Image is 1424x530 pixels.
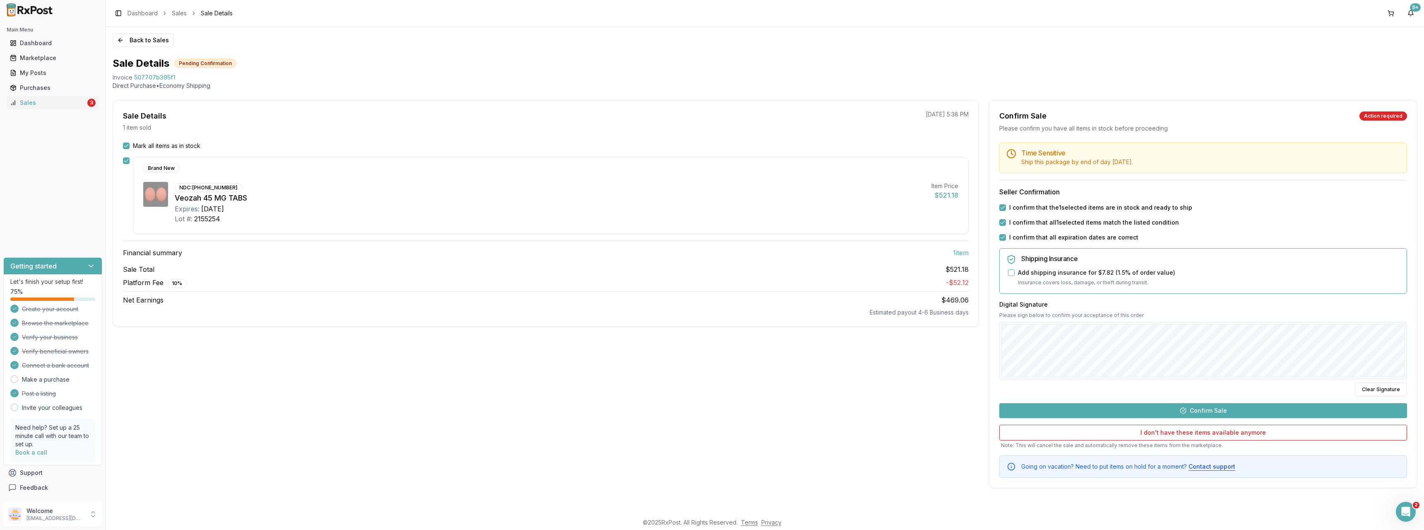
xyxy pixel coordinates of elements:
[1021,255,1400,262] h5: Shipping Insurance
[1396,502,1416,522] iframe: Intercom live chat
[113,73,132,82] div: Invoice
[999,110,1046,122] div: Confirm Sale
[7,36,99,51] a: Dashboard
[1359,111,1407,121] div: Action required
[3,480,102,495] button: Feedback
[1355,382,1407,397] button: Clear Signature
[1009,203,1192,212] label: I confirm that the 1 selected items are in stock and ready to ship
[999,425,1407,440] button: I don't have these items available anymore
[3,96,102,109] button: Sales3
[175,192,925,204] div: Veozah 45 MG TABS
[167,279,187,288] div: 10 %
[143,182,168,207] img: Veozah 45 MG TABS
[113,82,1417,90] p: Direct Purchase • Economy Shipping
[123,278,187,288] span: Platform Fee
[999,442,1407,449] p: Note: This will cancel the sale and automatically remove these items from the marketplace.
[15,424,90,448] p: Need help? Set up a 25 minute call with our team to set up.
[22,390,56,398] span: Post a listing
[1410,3,1421,12] div: 9+
[1018,269,1175,277] label: Add shipping insurance for $7.82 ( 1.5 % of order value)
[15,449,47,456] a: Book a call
[999,403,1407,418] button: Confirm Sale
[10,39,96,47] div: Dashboard
[10,278,95,286] p: Let's finish your setup first!
[999,312,1407,319] p: Please sign below to confirm your acceptance of this order
[10,54,96,62] div: Marketplace
[931,190,958,200] div: $521.18
[946,278,969,287] span: - $52.12
[931,182,958,190] div: Item Price
[999,187,1407,197] h3: Seller Confirmation
[1404,7,1417,20] button: 9+
[3,66,102,80] button: My Posts
[127,9,233,17] nav: breadcrumb
[3,81,102,94] button: Purchases
[113,57,169,70] h1: Sale Details
[7,95,99,110] a: Sales3
[87,99,96,107] div: 3
[22,305,78,313] span: Create your account
[945,264,969,274] span: $521.18
[953,248,969,258] span: 1 item
[22,347,89,356] span: Verify beneficial owners
[761,519,782,526] a: Privacy
[7,51,99,65] a: Marketplace
[20,484,48,492] span: Feedback
[741,519,758,526] a: Terms
[10,99,86,107] div: Sales
[22,361,89,370] span: Connect a bank account
[1009,233,1138,242] label: I confirm that all expiration dates are correct
[22,319,89,327] span: Browse the marketplace
[143,164,179,173] div: Brand New
[194,214,220,224] div: 2155254
[8,508,22,521] img: User avatar
[172,9,187,17] a: Sales
[123,110,166,122] div: Sale Details
[22,375,70,384] a: Make a purchase
[3,465,102,480] button: Support
[1021,462,1400,471] div: Going on vacation? Need to put items on hold for a moment?
[113,34,173,47] button: Back to Sales
[1413,502,1419,508] span: 2
[22,333,78,341] span: Verify your business
[175,183,242,192] div: NDC: [PHONE_NUMBER]
[7,65,99,80] a: My Posts
[201,204,224,214] div: [DATE]
[174,59,236,68] div: Pending Confirmation
[134,73,176,82] span: 507707b395f1
[123,123,151,132] p: 1 item sold
[10,261,57,271] h3: Getting started
[3,51,102,65] button: Marketplace
[1009,218,1179,227] label: I confirm that all 1 selected items match the listed condition
[10,84,96,92] div: Purchases
[3,36,102,50] button: Dashboard
[26,507,84,515] p: Welcome
[123,295,164,305] span: Net Earnings
[941,296,969,304] span: $469.06
[3,3,56,17] img: RxPost Logo
[7,80,99,95] a: Purchases
[1021,150,1400,156] h5: Time Sensitive
[1021,158,1133,165] span: Ship this package by end of day [DATE] .
[999,300,1407,309] h3: Digital Signature
[1188,462,1235,471] button: Contact support
[1018,278,1400,287] p: Insurance covers loss, damage, or theft during transit.
[7,27,99,33] h2: Main Menu
[127,9,158,17] a: Dashboard
[133,142,200,150] label: Mark all items as in stock
[123,264,154,274] span: Sale Total
[26,515,84,522] p: [EMAIL_ADDRESS][DOMAIN_NAME]
[175,214,192,224] div: Lot #:
[201,9,233,17] span: Sale Details
[999,124,1407,133] div: Please confirm you have all items in stock before proceeding
[10,288,23,296] span: 75 %
[22,404,82,412] a: Invite your colleagues
[123,308,969,317] div: Estimated payout 4-6 Business days
[123,248,182,258] span: Financial summary
[926,110,969,119] p: [DATE] 5:38 PM
[175,204,200,214] div: Expires:
[10,69,96,77] div: My Posts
